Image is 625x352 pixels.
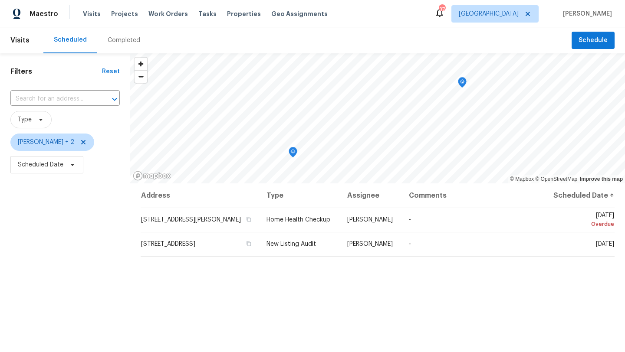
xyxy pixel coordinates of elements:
[141,241,195,247] span: [STREET_ADDRESS]
[198,11,217,17] span: Tasks
[439,5,445,14] div: 37
[551,212,614,228] span: [DATE]
[245,240,253,248] button: Copy Address
[340,183,402,208] th: Assignee
[130,53,625,183] canvas: Map
[580,176,623,182] a: Improve this map
[347,241,393,247] span: [PERSON_NAME]
[510,176,534,182] a: Mapbox
[596,241,614,247] span: [DATE]
[18,160,63,169] span: Scheduled Date
[458,77,467,91] div: Map marker
[133,171,171,181] a: Mapbox homepage
[409,217,411,223] span: -
[18,115,32,124] span: Type
[409,241,411,247] span: -
[10,92,95,106] input: Search for an address...
[54,36,87,44] div: Scheduled
[102,67,120,76] div: Reset
[109,93,121,105] button: Open
[83,10,101,18] span: Visits
[148,10,188,18] span: Work Orders
[572,32,615,49] button: Schedule
[579,35,608,46] span: Schedule
[135,58,147,70] button: Zoom in
[135,71,147,83] span: Zoom out
[559,10,612,18] span: [PERSON_NAME]
[266,241,316,247] span: New Listing Audit
[535,176,577,182] a: OpenStreetMap
[108,36,140,45] div: Completed
[30,10,58,18] span: Maestro
[266,217,330,223] span: Home Health Checkup
[402,183,544,208] th: Comments
[18,138,74,147] span: [PERSON_NAME] + 2
[260,183,340,208] th: Type
[227,10,261,18] span: Properties
[135,70,147,83] button: Zoom out
[551,220,614,228] div: Overdue
[289,147,297,160] div: Map marker
[271,10,328,18] span: Geo Assignments
[544,183,615,208] th: Scheduled Date ↑
[245,215,253,223] button: Copy Address
[347,217,393,223] span: [PERSON_NAME]
[111,10,138,18] span: Projects
[141,183,260,208] th: Address
[10,31,30,50] span: Visits
[459,10,519,18] span: [GEOGRAPHIC_DATA]
[141,217,241,223] span: [STREET_ADDRESS][PERSON_NAME]
[10,67,102,76] h1: Filters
